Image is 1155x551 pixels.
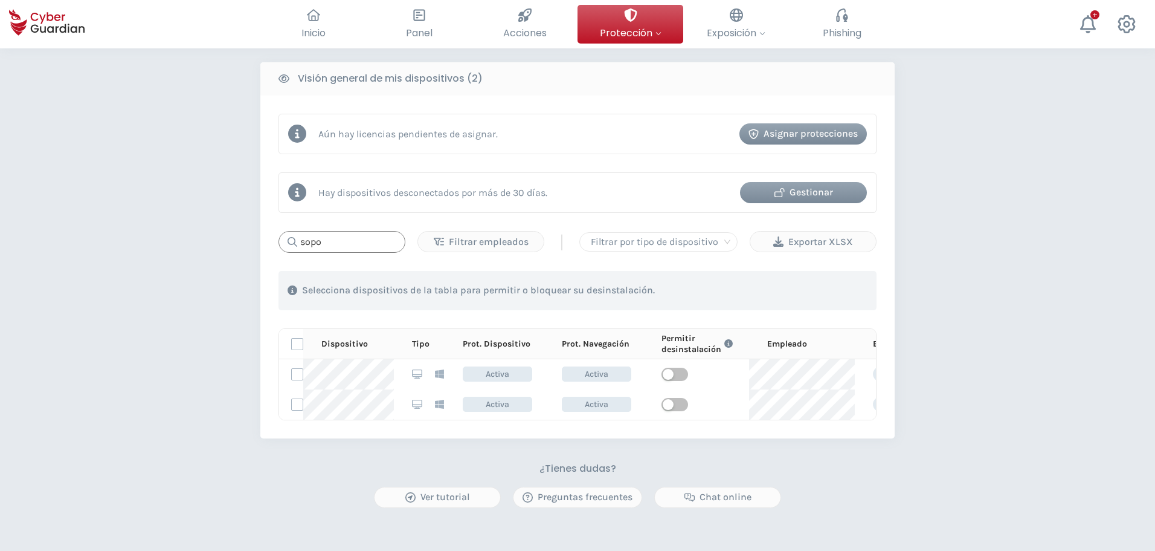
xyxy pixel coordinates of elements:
span: Protección [600,25,661,41]
p: Prot. Navegación [562,339,629,350]
span: Panel [406,25,433,41]
div: + [1090,10,1099,19]
button: Asignar protecciones [739,123,867,145]
button: Preguntas frecuentes [513,487,642,508]
button: Acciones [472,5,577,44]
div: Preguntas frecuentes [523,490,632,504]
p: Dispositivo [321,339,368,350]
div: Asignar protecciones [748,126,858,141]
span: | [559,233,564,251]
span: Exposición [707,25,765,41]
span: Inicio [301,25,326,41]
input: Buscar... [278,231,405,253]
button: Exposición [683,5,789,44]
div: Gestionar [749,185,858,200]
h3: ¿Tienes dudas? [539,463,616,475]
span: Acciones [503,25,547,41]
span: Activa [463,397,532,412]
p: Aún hay licencias pendientes de asignar. [318,128,498,140]
span: Phishing [823,25,861,41]
button: Exportar XLSX [750,231,877,252]
p: Prot. Dispositivo [463,339,530,350]
div: Ver tutorial [384,490,491,504]
p: Tipo [412,339,430,350]
p: Selecciona dispositivos de la tabla para permitir o bloquear su desinstalación. [302,284,655,296]
button: Ver tutorial [374,487,501,508]
button: Link to FAQ information [721,333,736,354]
button: Inicio [260,5,366,44]
button: Filtrar empleados [417,231,544,252]
button: Gestionar [740,182,867,203]
button: Protección [577,5,683,44]
div: Exportar XLSX [759,235,867,249]
span: Activa [562,367,631,382]
button: Phishing [789,5,895,44]
p: Empleado [767,339,807,350]
div: Chat online [664,490,771,504]
button: Panel [366,5,472,44]
p: Permitir desinstalación [661,333,721,354]
span: Activa [463,367,532,382]
p: Etiquetas [873,339,912,350]
p: Hay dispositivos desconectados por más de 30 días. [318,187,547,198]
span: Activa [562,397,631,412]
b: Visión general de mis dispositivos (2) [298,71,483,86]
div: Filtrar empleados [427,235,535,249]
button: Chat online [654,487,781,508]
